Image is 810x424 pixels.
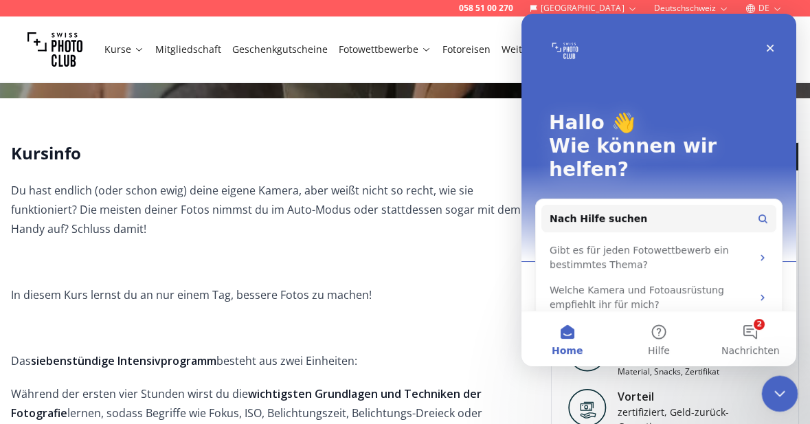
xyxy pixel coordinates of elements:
div: Material, Snacks, Zertifikat [618,366,719,377]
p: Du hast endlich (oder schon ewig) deine eigene Kamera, aber weißt nicht so recht, wie sie funktio... [11,181,529,238]
div: Vorteil [618,388,734,405]
a: Geschenkgutscheine [232,43,328,56]
p: Das besteht aus zwei Einheiten: [11,351,529,370]
button: Geschenkgutscheine [227,40,333,59]
h2: Kursinfo [11,142,529,164]
a: 058 51 00 270 [459,3,513,14]
button: Mitgliedschaft [150,40,227,59]
a: Weitere Services [502,43,591,56]
img: Swiss photo club [27,22,82,77]
button: Fotoreisen [437,40,496,59]
a: Fotoreisen [442,43,491,56]
p: In diesem Kurs lernst du an nur einem Tag, bessere Fotos zu machen! [11,285,529,304]
button: Weitere Services [496,40,596,59]
iframe: Intercom live chat [521,14,796,366]
button: Fotowettbewerbe [333,40,437,59]
button: Kurse [99,40,150,59]
iframe: Intercom live chat [762,376,798,412]
strong: siebenstündige Intensivprogramm [31,353,216,368]
a: Fotowettbewerbe [339,43,431,56]
a: Kurse [104,43,144,56]
a: Mitgliedschaft [155,43,221,56]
